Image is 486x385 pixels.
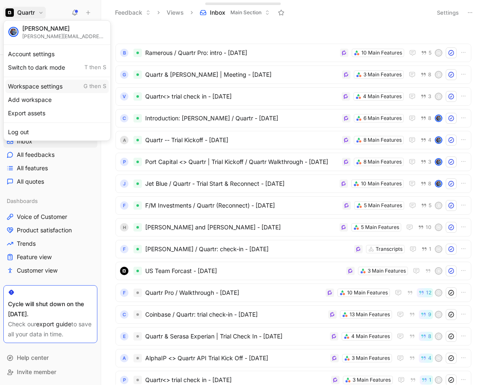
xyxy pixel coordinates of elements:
span: T then S [84,64,106,71]
div: Account settings [5,47,109,61]
div: Switch to dark mode [5,61,109,74]
img: avatar [9,28,18,36]
div: Log out [5,125,109,139]
span: G then S [84,83,106,90]
div: Add workspace [5,93,109,107]
div: Workspace settings [5,80,109,93]
div: [PERSON_NAME][EMAIL_ADDRESS][PERSON_NAME][DOMAIN_NAME] [22,33,106,39]
div: [PERSON_NAME] [22,25,106,32]
div: QuartrQuartr [3,20,111,141]
div: Export assets [5,107,109,120]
